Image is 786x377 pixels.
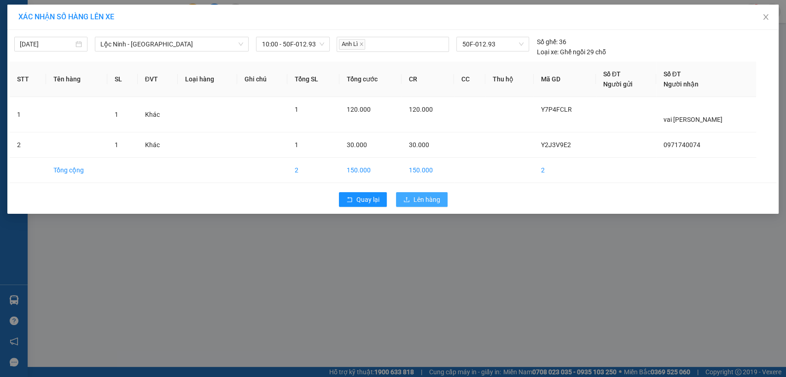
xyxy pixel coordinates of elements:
[413,194,440,205] span: Lên hàng
[138,132,178,158] td: Khác
[485,62,534,97] th: Thu hộ
[462,37,524,51] span: 50F-012.93
[534,62,596,97] th: Mã GD
[347,141,367,149] span: 30.000
[238,41,244,47] span: down
[100,37,243,51] span: Lộc Ninh - Sài Gòn
[237,62,287,97] th: Ghi chú
[10,62,46,97] th: STT
[115,111,118,118] span: 1
[664,70,681,78] span: Số ĐT
[10,132,46,158] td: 2
[115,141,118,149] span: 1
[356,194,379,205] span: Quay lại
[138,62,178,97] th: ĐVT
[339,158,402,183] td: 150.000
[10,97,46,132] td: 1
[403,196,410,204] span: upload
[347,106,371,113] span: 120.000
[536,37,557,47] span: Số ghế:
[762,13,769,21] span: close
[536,47,558,57] span: Loại xe:
[454,62,485,97] th: CC
[346,196,353,204] span: rollback
[409,106,433,113] span: 120.000
[339,62,402,97] th: Tổng cước
[359,42,364,46] span: close
[287,158,339,183] td: 2
[603,70,621,78] span: Số ĐT
[402,62,454,97] th: CR
[541,141,571,149] span: Y2J3V9E2
[339,39,365,50] span: Anh Lì
[534,158,596,183] td: 2
[46,62,107,97] th: Tên hàng
[664,116,722,123] span: vai [PERSON_NAME]
[20,39,74,49] input: 13/09/2025
[536,37,566,47] div: 36
[107,62,137,97] th: SL
[409,141,429,149] span: 30.000
[46,158,107,183] td: Tổng cộng
[541,106,572,113] span: Y7P4FCLR
[603,80,633,88] span: Người gửi
[287,62,339,97] th: Tổng SL
[178,62,237,97] th: Loại hàng
[339,192,387,207] button: rollbackQuay lại
[536,47,606,57] div: Ghế ngồi 29 chỗ
[753,5,779,30] button: Close
[402,158,454,183] td: 150.000
[295,106,298,113] span: 1
[138,97,178,132] td: Khác
[396,192,448,207] button: uploadLên hàng
[262,37,324,51] span: 10:00 - 50F-012.93
[295,141,298,149] span: 1
[664,80,699,88] span: Người nhận
[664,141,700,149] span: 0971740074
[18,12,114,21] span: XÁC NHẬN SỐ HÀNG LÊN XE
